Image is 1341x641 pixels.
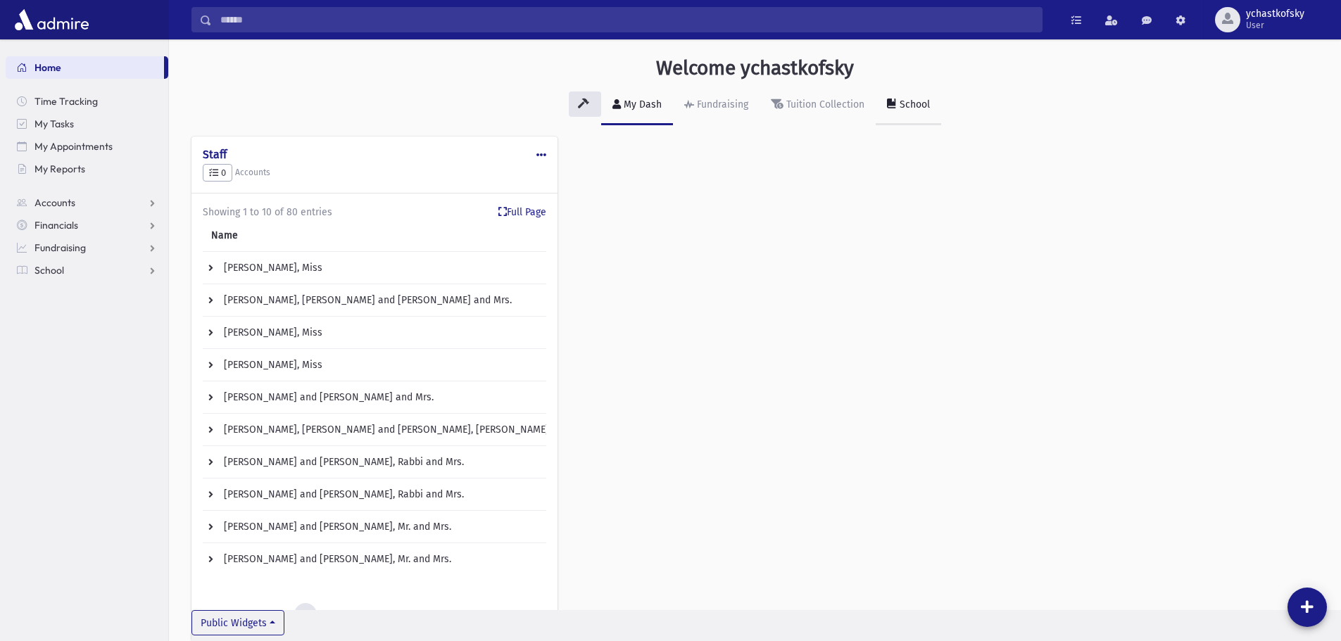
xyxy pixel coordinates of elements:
td: [PERSON_NAME], Miss [203,349,598,381]
button: 0 [203,164,232,182]
span: My Reports [34,163,85,175]
td: [PERSON_NAME], [PERSON_NAME] and [PERSON_NAME] and Mrs. [203,284,598,317]
span: Home [34,61,61,74]
span: User [1246,20,1304,31]
div: My Dash [621,99,662,110]
a: 4 [361,603,384,628]
a: Full Page [498,205,546,220]
a: 8 [431,603,455,628]
a: 5 [384,603,407,628]
span: ychastkofsky [1246,8,1304,20]
h4: Staff [203,148,546,161]
span: Fundraising [34,241,86,254]
a: My Reports [6,158,168,180]
span: My Tasks [34,118,74,130]
a: My Tasks [6,113,168,135]
a: Fundraising [6,236,168,259]
td: [PERSON_NAME], Miss [203,252,598,284]
button: Public Widgets [191,610,284,635]
div: Tuition Collection [783,99,864,110]
td: [PERSON_NAME], Miss [203,317,598,349]
td: [PERSON_NAME] and [PERSON_NAME], Rabbi and Mrs. [203,478,598,511]
a: School [876,86,941,125]
span: Financials [34,219,78,231]
span: 0 [209,167,226,178]
a: 2 [316,603,339,628]
a: Time Tracking [6,90,168,113]
div: Fundraising [694,99,748,110]
th: Name [203,220,598,252]
a: School [6,259,168,281]
h3: Welcome ychastkofsky [656,56,854,80]
td: [PERSON_NAME] and [PERSON_NAME], Mr. and Mrs. [203,511,598,543]
a: My Dash [601,86,673,125]
span: Accounts [34,196,75,209]
img: AdmirePro [11,6,92,34]
h5: Accounts [203,164,546,182]
td: [PERSON_NAME], [PERSON_NAME] and [PERSON_NAME], [PERSON_NAME] and Mrs. [203,414,598,446]
div: School [897,99,930,110]
a: Tuition Collection [760,86,876,125]
td: [PERSON_NAME] and [PERSON_NAME], Rabbi and Mrs. [203,446,598,478]
td: [PERSON_NAME] and [PERSON_NAME], Mr. and Mrs. [203,543,598,576]
input: Search [212,7,1042,32]
a: My Appointments [6,135,168,158]
a: 3 [339,603,362,628]
a: Financials [6,214,168,236]
a: Home [6,56,164,79]
span: School [34,264,64,277]
div: Showing 1 to 10 of 80 entries [203,205,546,220]
a: Accounts [6,191,168,214]
a: 1 [294,603,317,628]
span: My Appointments [34,140,113,153]
span: Time Tracking [34,95,98,108]
a: Fundraising [673,86,760,125]
td: [PERSON_NAME] and [PERSON_NAME] and Mrs. [203,381,598,414]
